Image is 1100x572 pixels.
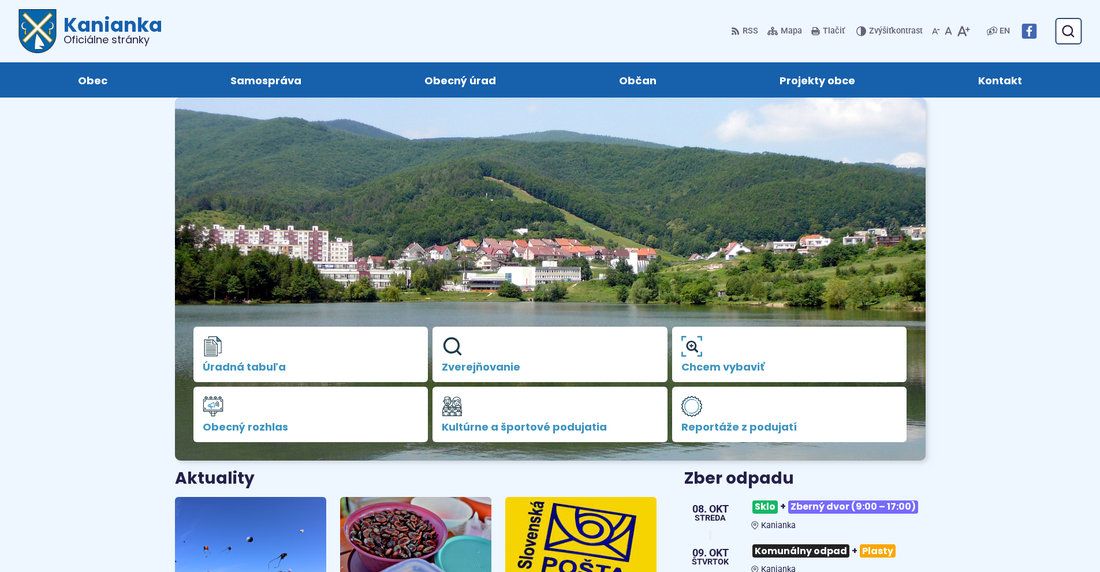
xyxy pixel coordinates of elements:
h1: Kanianka [57,15,162,45]
button: Nastaviť pôvodnú veľkosť písma [942,19,954,43]
a: RSS [731,19,760,43]
a: Obecný rozhlas [193,387,428,442]
span: Úradná tabuľa [203,361,419,373]
button: Zväčšiť veľkosť písma [954,19,972,43]
span: Projekty obce [780,62,855,98]
span: Komunálny odpad [752,544,849,558]
span: Oficiálne stránky [64,35,162,45]
a: Reportáže z podujatí [672,387,907,442]
h3: + [751,496,925,518]
a: Logo Kanianka, prejsť na domovskú stránku. [18,9,162,53]
span: Chcem vybaviť [681,361,898,373]
span: Reportáže z podujatí [681,421,898,433]
h3: Aktuality [175,470,255,488]
span: Obec [78,62,107,98]
a: Sklo+Zberný dvor (9:00 – 17:00) Kanianka 08. okt streda [684,496,925,530]
button: Tlačiť [809,19,847,43]
span: RSS [743,24,758,38]
span: Kultúrne a športové podujatia [442,421,658,433]
span: Kontakt [978,62,1022,98]
span: streda [692,514,729,522]
a: Kultúrne a športové podujatia [432,387,668,442]
a: Chcem vybaviť [672,327,907,382]
span: Kanianka [761,521,796,530]
a: Mapa [765,19,804,43]
a: Obecný úrad [374,62,546,98]
span: Zvýšiť [869,26,892,36]
h3: + [751,540,925,562]
img: Prejsť na domovskú stránku [18,9,57,53]
span: Občan [619,62,657,98]
span: Zberný dvor (9:00 – 17:00) [788,500,918,514]
span: Tlačiť [823,27,845,36]
span: Zverejňovanie [442,361,658,373]
button: Zmenšiť veľkosť písma [930,19,942,43]
a: Zverejňovanie [432,327,668,382]
a: Občan [569,62,707,98]
span: 09. okt [692,548,729,558]
a: Projekty obce [730,62,905,98]
span: kontrast [869,27,923,36]
span: Obecný úrad [424,62,496,98]
span: Samospráva [230,62,301,98]
a: Úradná tabuľa [193,327,428,382]
a: EN [997,24,1012,38]
a: Samospráva [180,62,351,98]
span: Sklo [752,500,778,514]
h3: Zber odpadu [684,470,925,488]
span: Obecný rozhlas [203,421,419,433]
img: Prejsť na Facebook stránku [1021,24,1036,39]
a: Obec [28,62,157,98]
button: Zvýšiťkontrast [856,19,925,43]
span: štvrtok [692,558,729,566]
a: Kontakt [929,62,1072,98]
span: Mapa [781,24,802,38]
span: EN [1000,24,1010,38]
span: Plasty [860,544,896,558]
span: 08. okt [692,504,729,514]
